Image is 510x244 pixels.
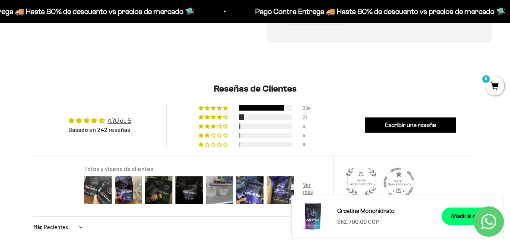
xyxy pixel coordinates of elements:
[107,117,131,124] a: 4.70 de 5
[68,116,131,125] div: Average rating is 4.70 stars
[303,105,312,111] div: 204
[286,18,349,24] a: RESULTADOS CREATINA
[204,175,235,205] img: User picture
[265,175,295,205] img: User picture
[144,175,174,205] img: User picture
[68,125,131,134] div: Basado en 242 reseñas
[235,175,265,205] img: User picture
[337,206,433,216] a: Creatina Monohidrato
[384,168,414,198] a: Judge.me Silver Transparent Shop medal 93.1
[442,208,497,225] button: Añadir al carrito
[298,201,328,231] img: Creatina Monohidrato
[346,168,376,200] div: Silver Authentic Shop. At least 90% of published reviews are verified reviews
[83,175,113,205] img: User picture
[365,117,456,133] a: Escribir una reseña
[303,142,312,147] div: 6
[199,114,229,120] div: 9% (21) reviews with 4 star rating
[199,142,229,147] div: 2% (6) reviews with 1 star rating
[485,82,504,91] a: 0
[384,168,414,200] div: Silver Transparent Shop. Published at least 90% of verified reviews received in total
[303,133,312,138] div: 5
[199,124,229,129] div: 2% (6) reviews with 3 star rating
[199,133,229,138] div: 2% (5) reviews with 2 star rating
[255,5,505,17] p: Pago Contra Entrega 🚚 Hasta 60% de descuento vs precios de mercado 🛸
[303,124,312,129] div: 6
[451,212,488,220] div: Añadir al carrito
[199,105,229,111] div: 84% (204) reviews with 5 star rating
[174,175,204,205] img: User picture
[337,217,379,227] sale-price: $62.700,00 COP
[113,175,144,205] img: User picture
[346,168,376,198] img: Judge.me Silver Authentic Shop medal
[295,175,326,205] img: User picture
[346,168,376,198] a: Judge.me Silver Authentic Shop medal 90.0
[33,220,85,235] select: Sort dropdown
[303,114,312,120] div: 21
[33,82,477,95] h2: Reseñas de Clientes
[84,165,324,173] div: Fotos y videos de clientes
[384,168,414,198] img: Judge.me Silver Transparent Shop medal
[482,74,491,84] mark: 0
